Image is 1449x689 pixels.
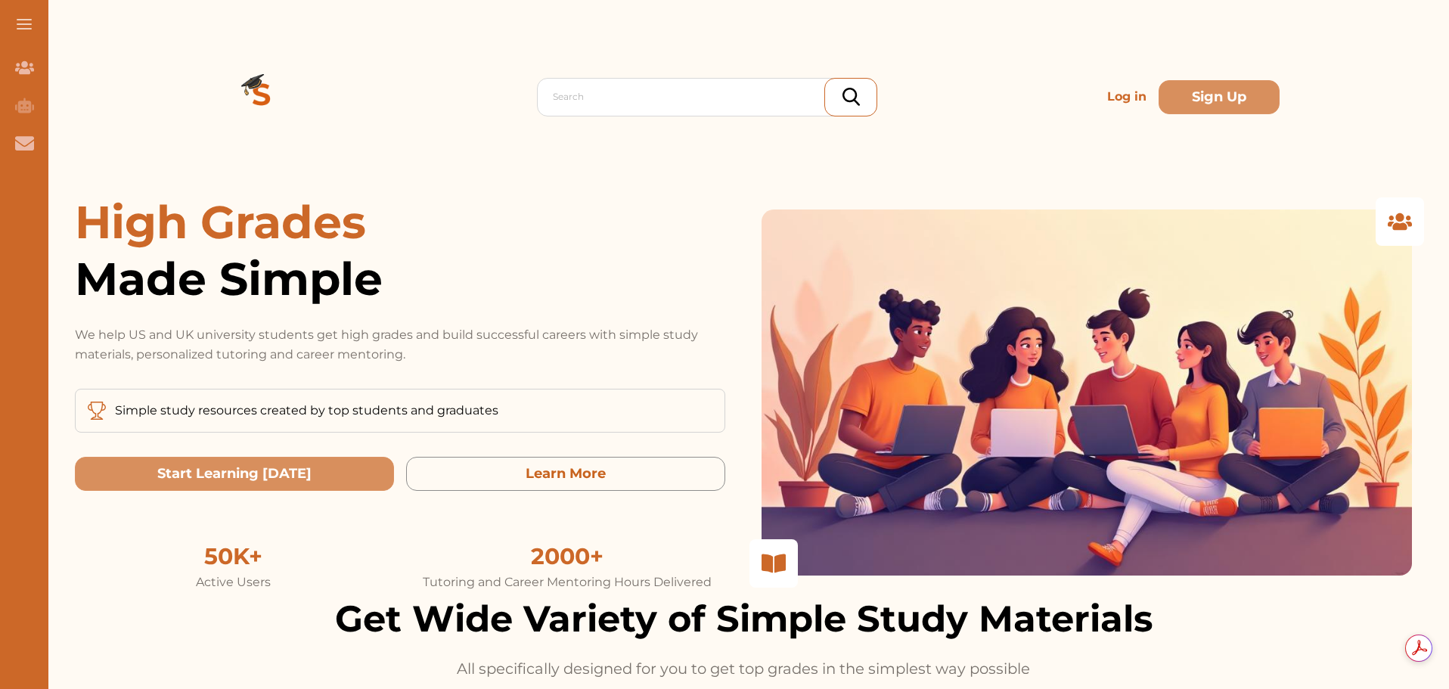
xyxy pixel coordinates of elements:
span: High Grades [75,194,366,250]
div: 2000+ [409,539,725,573]
img: search_icon [842,88,860,106]
div: 50K+ [75,539,391,573]
img: Logo [207,42,316,151]
button: Sign Up [1159,80,1280,114]
div: Active Users [75,573,391,591]
button: Start Learning Today [75,457,394,491]
p: Simple study resources created by top students and graduates [115,402,498,420]
h2: Get Wide Variety of Simple Study Materials [75,591,1412,646]
button: Learn More [406,457,725,491]
p: Log in [1101,82,1153,112]
span: Made Simple [75,250,725,307]
p: All specifically designed for you to get top grades in the simplest way possible [453,658,1034,680]
div: Tutoring and Career Mentoring Hours Delivered [409,573,725,591]
p: We help US and UK university students get high grades and build successful careers with simple st... [75,325,725,365]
